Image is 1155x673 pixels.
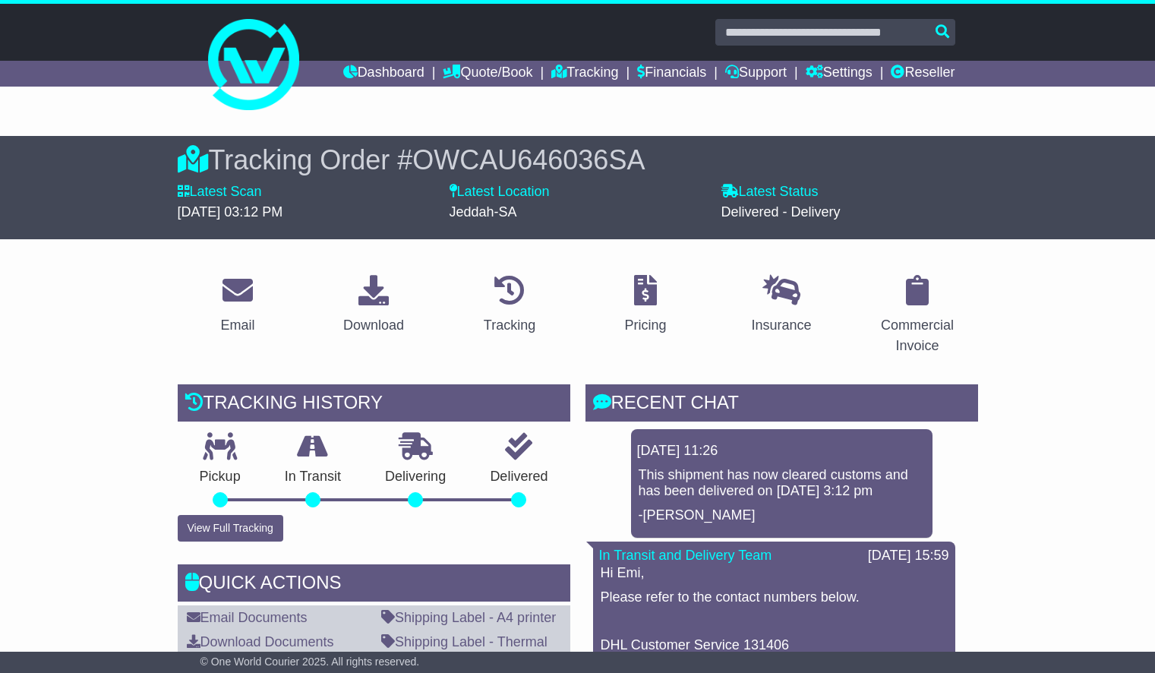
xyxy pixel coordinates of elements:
a: Shipping Label - Thermal printer [381,634,548,666]
a: Email Documents [187,610,308,625]
div: RECENT CHAT [585,384,978,425]
a: Settings [806,61,873,87]
span: [DATE] 03:12 PM [178,204,283,220]
div: Email [220,315,254,336]
p: Delivering [363,469,468,485]
a: Insurance [741,270,821,341]
a: Reseller [891,61,955,87]
a: Pricing [614,270,676,341]
a: Download [333,270,414,341]
p: DHL Customer Service 131406 DHL Saudi · [PHONE_NUMBER] [601,637,948,670]
label: Latest Status [721,184,819,201]
span: Delivered - Delivery [721,204,841,220]
a: Dashboard [343,61,424,87]
div: Tracking Order # [178,144,978,176]
div: Quick Actions [178,564,570,605]
span: Jeddah-SA [450,204,517,220]
a: Download Documents [187,634,334,649]
p: Delivered [468,469,570,485]
p: In Transit [263,469,363,485]
a: Commercial Invoice [857,270,978,362]
a: Quote/Book [443,61,532,87]
a: Shipping Label - A4 printer [381,610,556,625]
span: © One World Courier 2025. All rights reserved. [200,656,420,668]
a: Support [725,61,787,87]
div: [DATE] 15:59 [868,548,949,564]
div: [DATE] 11:26 [637,443,926,460]
a: Financials [637,61,706,87]
div: Download [343,315,404,336]
div: Pricing [624,315,666,336]
p: Hi Emi, [601,565,948,582]
button: View Full Tracking [178,515,283,542]
a: Email [210,270,264,341]
p: Please refer to the contact numbers below. [601,589,948,606]
p: Pickup [178,469,263,485]
a: Tracking [474,270,545,341]
label: Latest Location [450,184,550,201]
label: Latest Scan [178,184,262,201]
div: Tracking history [178,384,570,425]
a: In Transit and Delivery Team [599,548,772,563]
p: -[PERSON_NAME] [639,507,925,524]
div: Commercial Invoice [867,315,968,356]
div: Tracking [484,315,535,336]
span: OWCAU646036SA [412,144,645,175]
a: Tracking [551,61,618,87]
p: This shipment has now cleared customs and has been delivered on [DATE] 3:12 pm [639,467,925,500]
div: Insurance [751,315,811,336]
